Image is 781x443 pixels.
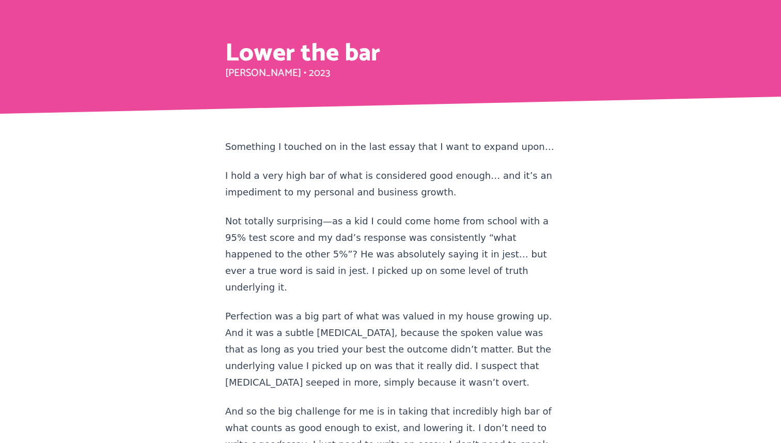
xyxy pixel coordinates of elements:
[225,139,556,155] p: Something I touched on in the last essay that I want to expand upon…
[225,308,556,391] p: Perfection was a big part of what was valued in my house growing up. And it was a subtle [MEDICAL...
[225,66,380,81] p: [PERSON_NAME] • 2023
[225,167,556,201] p: I hold a very high bar of what is considered good enough… and it’s an impediment to my personal a...
[225,213,556,296] p: Not totally surprising—as a kid I could come home from school with a 95% test score and my dad’s ...
[225,41,380,66] h1: Lower the bar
